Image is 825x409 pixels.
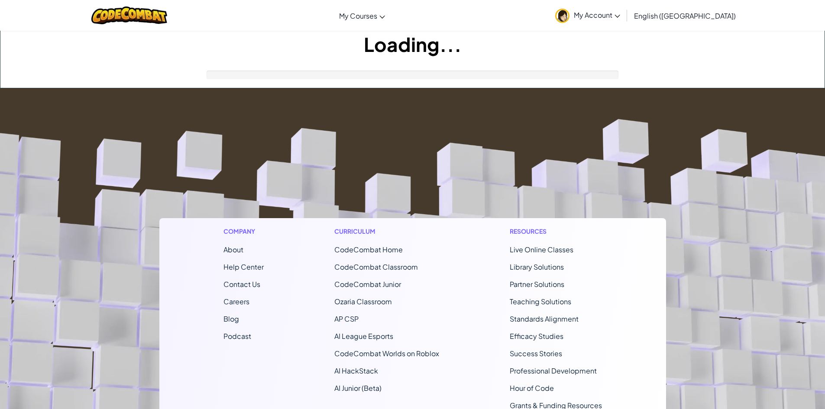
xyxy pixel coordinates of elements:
a: AP CSP [334,314,359,323]
img: CodeCombat logo [91,6,167,24]
h1: Company [223,227,264,236]
a: Hour of Code [510,383,554,393]
a: CodeCombat Classroom [334,262,418,271]
a: About [223,245,243,254]
a: Careers [223,297,249,306]
a: English ([GEOGRAPHIC_DATA]) [630,4,740,27]
a: My Courses [335,4,389,27]
a: AI Junior (Beta) [334,383,382,393]
a: Blog [223,314,239,323]
a: Professional Development [510,366,597,375]
a: CodeCombat Junior [334,280,401,289]
span: Contact Us [223,280,260,289]
a: My Account [551,2,624,29]
h1: Loading... [0,31,825,58]
a: Help Center [223,262,264,271]
h1: Curriculum [334,227,439,236]
a: Teaching Solutions [510,297,571,306]
a: CodeCombat Worlds on Roblox [334,349,439,358]
a: Standards Alignment [510,314,579,323]
span: My Courses [339,11,377,20]
img: avatar [555,9,569,23]
a: Podcast [223,332,251,341]
a: Library Solutions [510,262,564,271]
span: My Account [574,10,620,19]
a: Partner Solutions [510,280,564,289]
a: AI HackStack [334,366,378,375]
a: Ozaria Classroom [334,297,392,306]
h1: Resources [510,227,602,236]
a: AI League Esports [334,332,393,341]
a: Live Online Classes [510,245,573,254]
span: English ([GEOGRAPHIC_DATA]) [634,11,736,20]
span: CodeCombat Home [334,245,403,254]
a: Efficacy Studies [510,332,563,341]
a: Success Stories [510,349,562,358]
